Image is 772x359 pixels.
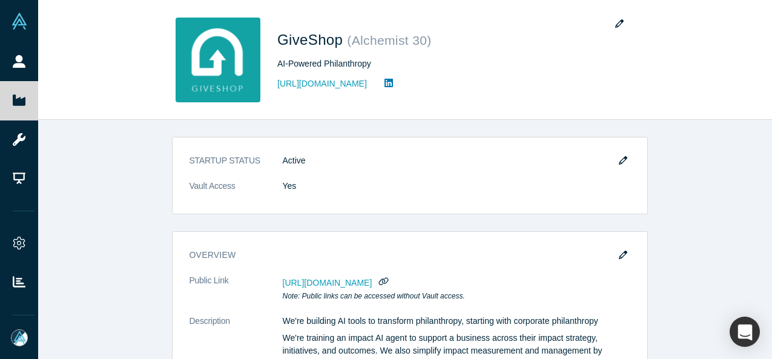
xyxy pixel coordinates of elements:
[277,77,367,90] a: [URL][DOMAIN_NAME]
[11,329,28,346] img: Mia Scott's Account
[277,31,347,48] span: GiveShop
[277,58,616,70] div: AI-Powered Philanthropy
[347,33,431,47] small: ( Alchemist 30 )
[190,180,283,205] dt: Vault Access
[11,13,28,30] img: Alchemist Vault Logo
[283,292,465,300] em: Note: Public links can be accessed without Vault access.
[176,18,260,102] img: GiveShop's Logo
[190,154,283,180] dt: STARTUP STATUS
[283,315,630,328] p: We're building AI tools to transform philanthropy, starting with corporate philanthropy
[283,154,630,167] dd: Active
[283,278,372,288] span: [URL][DOMAIN_NAME]
[190,274,229,287] span: Public Link
[283,180,630,193] dd: Yes
[190,249,613,262] h3: overview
